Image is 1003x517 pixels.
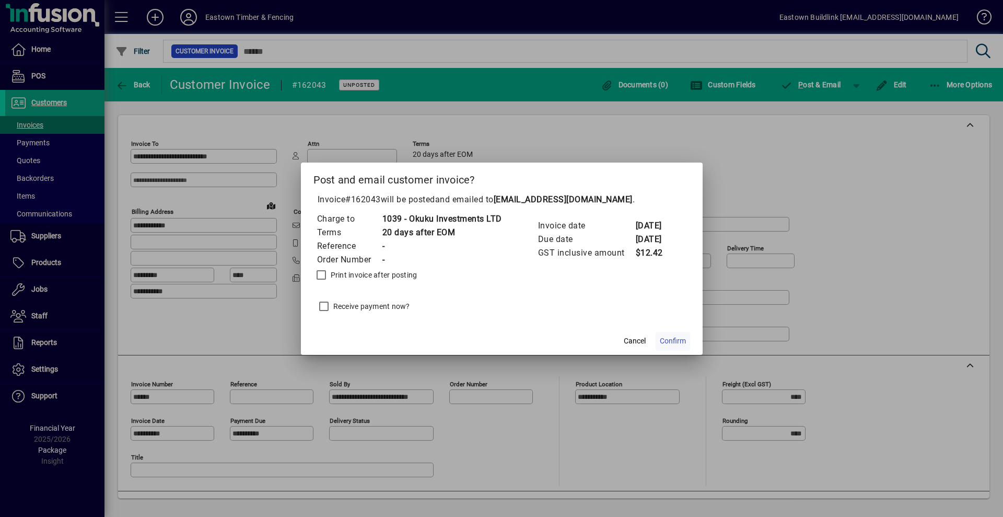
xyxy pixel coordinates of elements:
td: 1039 - Okuku Investments LTD [382,212,502,226]
td: Due date [538,233,635,246]
label: Print invoice after posting [329,270,417,280]
td: - [382,239,502,253]
span: Confirm [660,336,686,347]
td: Terms [317,226,382,239]
td: GST inclusive amount [538,246,635,260]
span: Cancel [624,336,646,347]
td: - [382,253,502,267]
td: Invoice date [538,219,635,233]
span: #162043 [345,194,381,204]
td: Order Number [317,253,382,267]
td: $12.42 [635,246,677,260]
button: Cancel [618,332,651,351]
span: and emailed to [435,194,633,204]
td: [DATE] [635,233,677,246]
td: [DATE] [635,219,677,233]
p: Invoice will be posted . [313,193,690,206]
b: [EMAIL_ADDRESS][DOMAIN_NAME] [494,194,633,204]
button: Confirm [656,332,690,351]
td: Reference [317,239,382,253]
td: Charge to [317,212,382,226]
td: 20 days after EOM [382,226,502,239]
label: Receive payment now? [331,301,410,312]
h2: Post and email customer invoice? [301,163,703,193]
